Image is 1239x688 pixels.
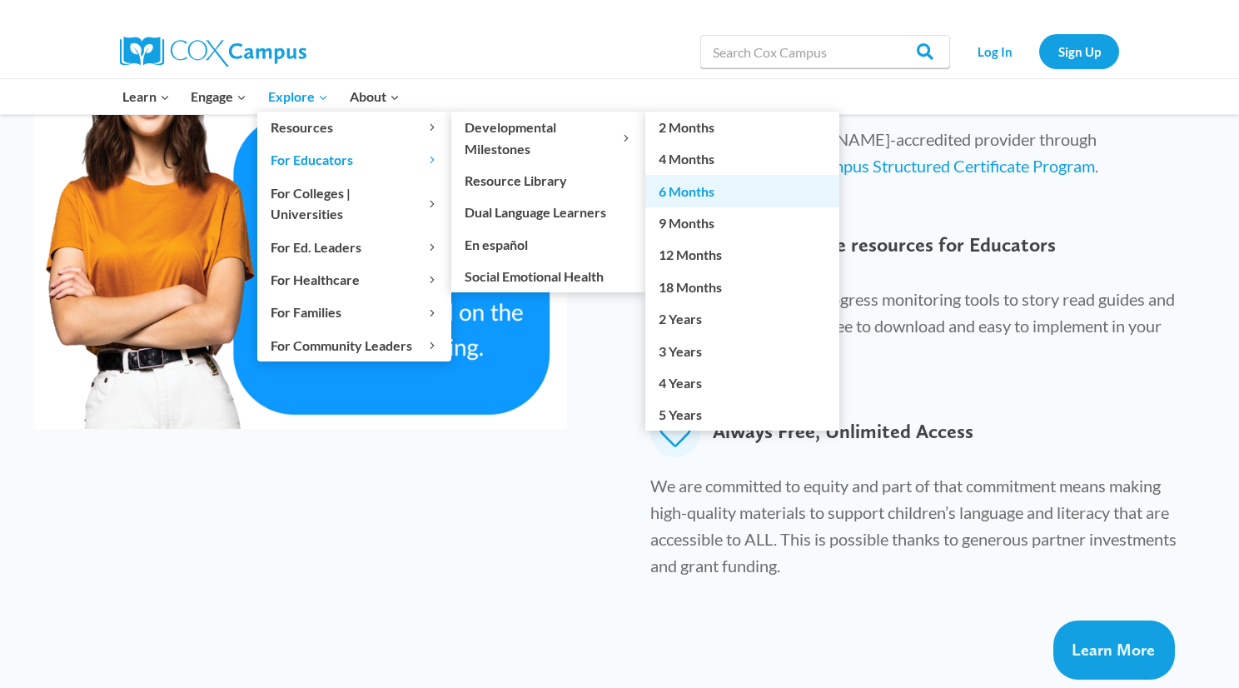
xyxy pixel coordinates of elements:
button: Child menu of Learn [112,79,181,114]
button: Child menu of Engage [181,79,258,114]
button: Child menu of About [339,79,411,114]
input: Search Cox Campus [700,35,950,68]
span: Over 1,000 free resources for Educators [713,221,1056,271]
a: 2 Months [645,112,839,143]
p: From assessments and progress monitoring tools to story read guides and more, our resources are f... [650,286,1194,374]
button: Child menu of For Ed. Leaders [257,231,451,262]
a: 6 Months [645,175,839,207]
a: Social Emotional Health [451,261,645,292]
a: [PERSON_NAME] Campus Structured Certificate Program [675,156,1095,176]
span: Learn More [1072,640,1155,660]
p: We are also an [PERSON_NAME]-accredited provider through our . [650,126,1194,187]
nav: Primary Navigation [112,79,410,114]
button: Child menu of For Healthcare [257,264,451,296]
button: Child menu of Developmental Milestones [451,112,645,165]
a: 3 Years [645,335,839,366]
a: 12 Months [645,239,839,271]
button: Child menu of For Educators [257,144,451,176]
a: Learn More [1053,621,1175,680]
img: Cox Campus [120,37,306,67]
p: We are committed to equity and part of that commitment means making high-quality materials to sup... [650,472,1194,587]
a: 2 Years [645,303,839,335]
nav: Secondary Navigation [958,34,1119,68]
a: Resource Library [451,165,645,197]
span: Always Free, Unlimited Access [713,407,973,457]
a: 5 Years [645,399,839,431]
a: Log In [958,34,1031,68]
button: Child menu of Resources [257,112,451,143]
button: Child menu of For Community Leaders [257,329,451,361]
a: Dual Language Learners [451,197,645,228]
button: Child menu of For Families [257,297,451,328]
button: Child menu of Explore [257,79,339,114]
a: 18 Months [645,271,839,302]
a: En español [451,228,645,260]
a: 4 Months [645,143,839,175]
a: 9 Months [645,207,839,239]
button: Child menu of For Colleges | Universities [257,177,451,230]
a: 4 Years [645,367,839,399]
a: Sign Up [1039,34,1119,68]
